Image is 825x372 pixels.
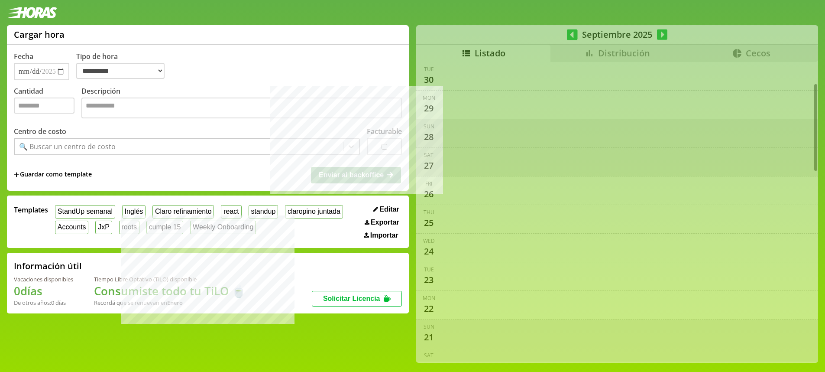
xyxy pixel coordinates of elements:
[19,142,116,151] div: 🔍 Buscar un centro de costo
[14,283,73,299] h1: 0 días
[371,205,402,214] button: Editar
[362,218,402,227] button: Exportar
[371,219,399,226] span: Exportar
[323,295,380,302] span: Solicitar Licencia
[14,205,48,215] span: Templates
[14,98,74,114] input: Cantidad
[14,299,73,307] div: De otros años: 0 días
[379,206,399,213] span: Editar
[7,7,57,18] img: logotipo
[221,205,241,219] button: react
[95,221,112,234] button: JxP
[55,221,88,234] button: Accounts
[94,275,246,283] div: Tiempo Libre Optativo (TiLO) disponible
[14,127,66,136] label: Centro de costo
[370,232,398,239] span: Importar
[119,221,139,234] button: roots
[167,299,183,307] b: Enero
[14,29,65,40] h1: Cargar hora
[14,170,19,179] span: +
[81,98,402,118] textarea: Descripción
[76,63,165,79] select: Tipo de hora
[152,205,214,219] button: Claro refinamiento
[94,299,246,307] div: Recordá que se renuevan en
[146,221,183,234] button: cumple 15
[76,52,171,80] label: Tipo de hora
[190,221,256,234] button: Weekly Onboarding
[14,260,82,272] h2: Información útil
[285,205,343,219] button: claropino juntada
[367,127,402,136] label: Facturable
[14,52,33,61] label: Fecha
[249,205,278,219] button: standup
[14,275,73,283] div: Vacaciones disponibles
[14,86,81,121] label: Cantidad
[14,170,92,179] span: +Guardar como template
[312,291,402,307] button: Solicitar Licencia
[81,86,402,121] label: Descripción
[94,283,246,299] h1: Consumiste todo tu TiLO 🍵
[122,205,146,219] button: Inglés
[55,205,115,219] button: StandUp semanal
